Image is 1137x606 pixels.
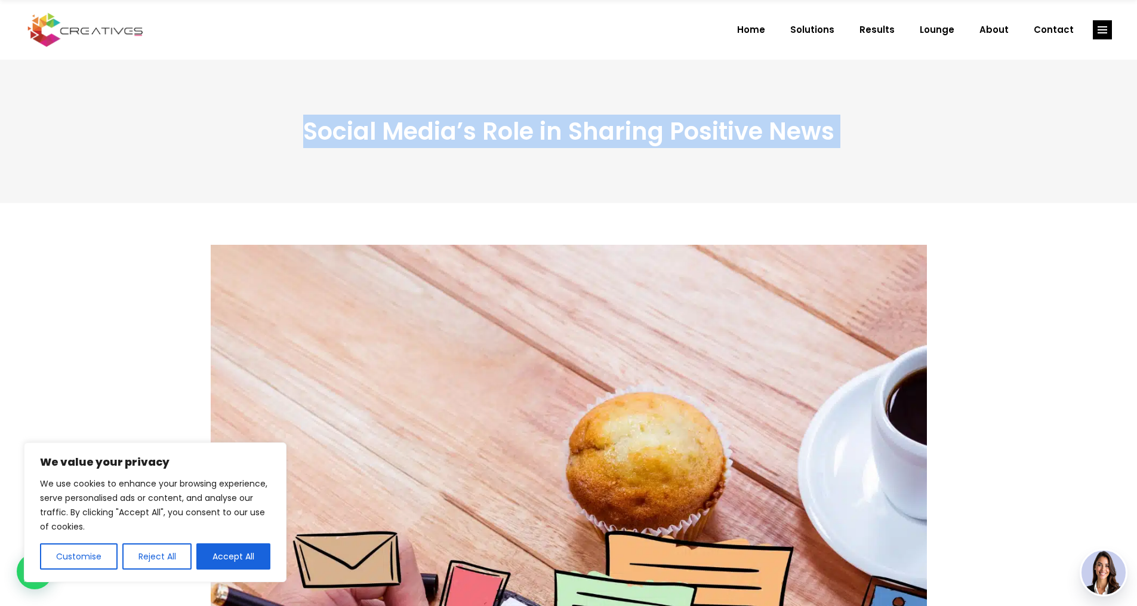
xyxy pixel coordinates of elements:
button: Reject All [122,543,192,570]
a: About [967,14,1021,45]
p: We value your privacy [40,455,270,469]
span: Solutions [790,14,834,45]
button: Accept All [196,543,270,570]
a: Results [847,14,907,45]
img: agent [1081,550,1126,595]
a: Contact [1021,14,1086,45]
span: Home [737,14,765,45]
p: We use cookies to enhance your browsing experience, serve personalised ads or content, and analys... [40,476,270,534]
a: link [1093,20,1112,39]
img: Creatives [25,11,146,48]
a: Lounge [907,14,967,45]
span: About [979,14,1009,45]
button: Customise [40,543,118,570]
a: Solutions [778,14,847,45]
span: Results [859,14,895,45]
a: Home [725,14,778,45]
div: We value your privacy [24,442,286,582]
span: Lounge [920,14,954,45]
span: Contact [1034,14,1074,45]
h3: Social Media’s Role in Sharing Positive News [211,117,927,146]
